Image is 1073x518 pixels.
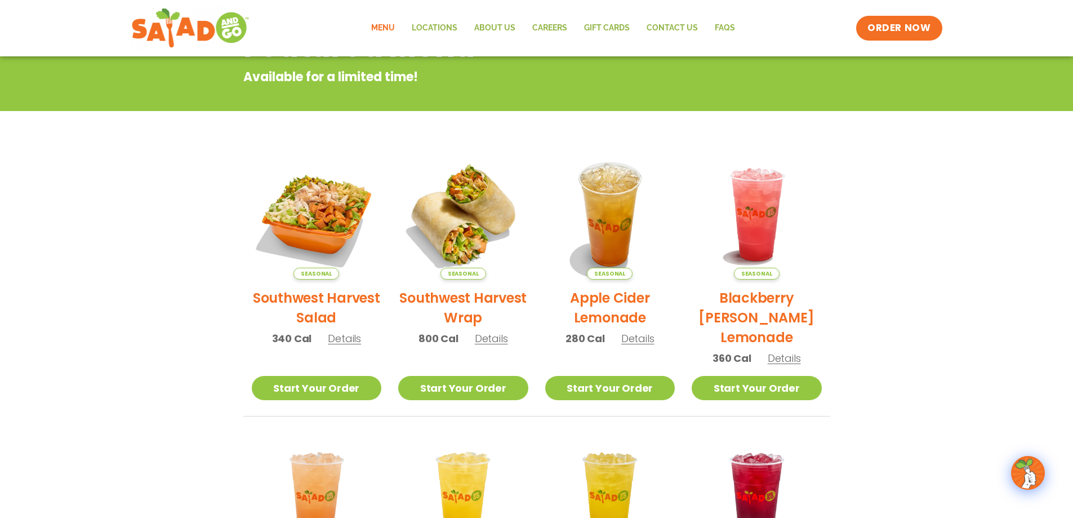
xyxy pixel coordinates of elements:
nav: Menu [363,15,743,41]
h2: Southwest Harvest Salad [252,288,382,327]
h2: Southwest Harvest Wrap [398,288,528,327]
img: Product photo for Southwest Harvest Salad [252,149,382,280]
span: Details [621,331,655,346]
a: Careers [524,15,576,41]
img: Product photo for Southwest Harvest Wrap [398,149,528,280]
a: Contact Us [638,15,706,41]
span: Details [475,331,508,346]
a: FAQs [706,15,743,41]
p: Available for a limited time! [243,68,740,86]
a: About Us [466,15,524,41]
a: Locations [403,15,466,41]
h2: Blackberry [PERSON_NAME] Lemonade [692,288,822,347]
img: new-SAG-logo-768×292 [131,6,250,51]
span: 360 Cal [713,351,751,366]
span: 280 Cal [566,331,605,346]
h2: Apple Cider Lemonade [545,288,675,327]
span: Seasonal [440,268,486,280]
span: ORDER NOW [867,21,930,35]
a: ORDER NOW [856,16,942,41]
span: 800 Cal [418,331,458,346]
a: Start Your Order [398,376,528,400]
a: Start Your Order [692,376,822,400]
a: Start Your Order [252,376,382,400]
span: Details [328,331,361,346]
span: Seasonal [587,268,633,280]
a: GIFT CARDS [576,15,638,41]
a: Menu [363,15,403,41]
a: Start Your Order [545,376,675,400]
span: 340 Cal [272,331,312,346]
span: Details [768,351,801,365]
span: Seasonal [293,268,339,280]
img: Product photo for Blackberry Bramble Lemonade [692,149,822,280]
span: Seasonal [734,268,780,280]
img: Product photo for Apple Cider Lemonade [545,149,675,280]
img: wpChatIcon [1012,457,1044,489]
